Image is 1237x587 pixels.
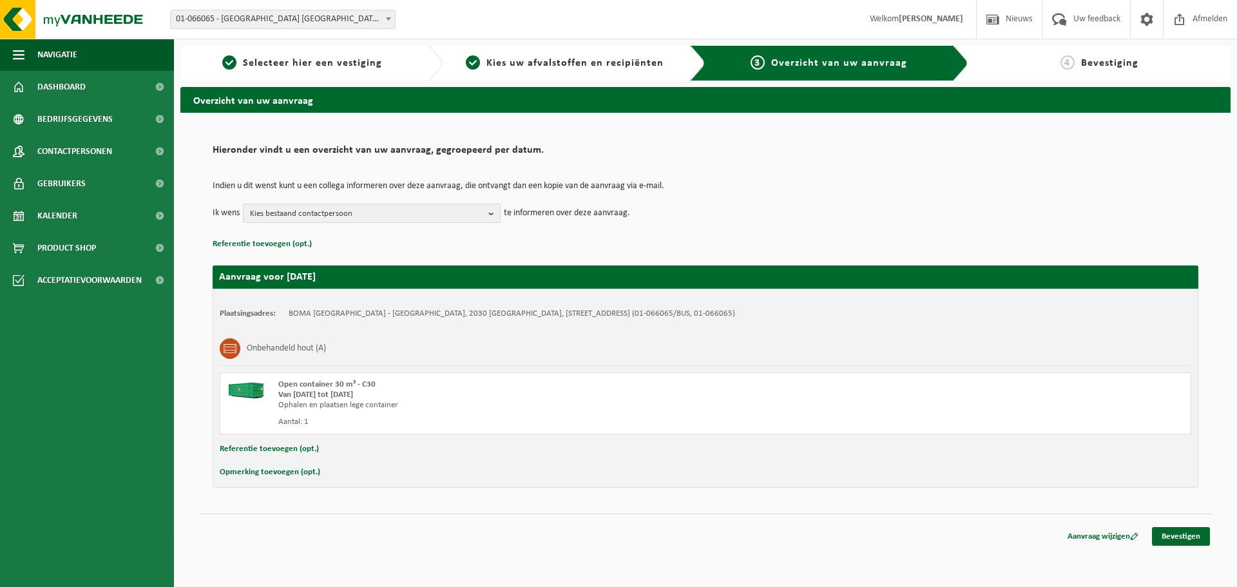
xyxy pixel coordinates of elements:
[171,10,395,28] span: 01-066065 - BOMA NV - ANTWERPEN NOORDERLAAN - ANTWERPEN
[180,87,1231,112] h2: Overzicht van uw aanvraag
[1058,527,1148,546] a: Aanvraag wijzigen
[37,168,86,200] span: Gebruikers
[213,204,240,223] p: Ik wens
[37,232,96,264] span: Product Shop
[213,182,1198,191] p: Indien u dit wenst kunt u een collega informeren over deze aanvraag, die ontvangt dan een kopie v...
[751,55,765,70] span: 3
[278,417,757,427] div: Aantal: 1
[466,55,480,70] span: 2
[250,204,483,224] span: Kies bestaand contactpersoon
[170,10,396,29] span: 01-066065 - BOMA NV - ANTWERPEN NOORDERLAAN - ANTWERPEN
[1152,527,1210,546] a: Bevestigen
[213,145,1198,162] h2: Hieronder vindt u een overzicht van uw aanvraag, gegroepeerd per datum.
[278,380,376,389] span: Open container 30 m³ - C30
[227,380,265,399] img: HK-XC-30-GN-00.png
[243,58,382,68] span: Selecteer hier een vestiging
[278,400,757,410] div: Ophalen en plaatsen lege container
[220,464,320,481] button: Opmerking toevoegen (opt.)
[37,264,142,296] span: Acceptatievoorwaarden
[771,58,907,68] span: Overzicht van uw aanvraag
[220,309,276,318] strong: Plaatsingsadres:
[289,309,735,319] td: BOMA [GEOGRAPHIC_DATA] - [GEOGRAPHIC_DATA], 2030 [GEOGRAPHIC_DATA], [STREET_ADDRESS] (01-066065/B...
[6,559,215,587] iframe: chat widget
[243,204,501,223] button: Kies bestaand contactpersoon
[899,14,963,24] strong: [PERSON_NAME]
[37,71,86,103] span: Dashboard
[486,58,664,68] span: Kies uw afvalstoffen en recipiënten
[37,135,112,168] span: Contactpersonen
[222,55,236,70] span: 1
[278,390,353,399] strong: Van [DATE] tot [DATE]
[219,272,316,282] strong: Aanvraag voor [DATE]
[37,200,77,232] span: Kalender
[187,55,417,71] a: 1Selecteer hier een vestiging
[450,55,680,71] a: 2Kies uw afvalstoffen en recipiënten
[1081,58,1138,68] span: Bevestiging
[504,204,630,223] p: te informeren over deze aanvraag.
[220,441,319,457] button: Referentie toevoegen (opt.)
[247,338,326,359] h3: Onbehandeld hout (A)
[37,103,113,135] span: Bedrijfsgegevens
[37,39,77,71] span: Navigatie
[1060,55,1075,70] span: 4
[213,236,312,253] button: Referentie toevoegen (opt.)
